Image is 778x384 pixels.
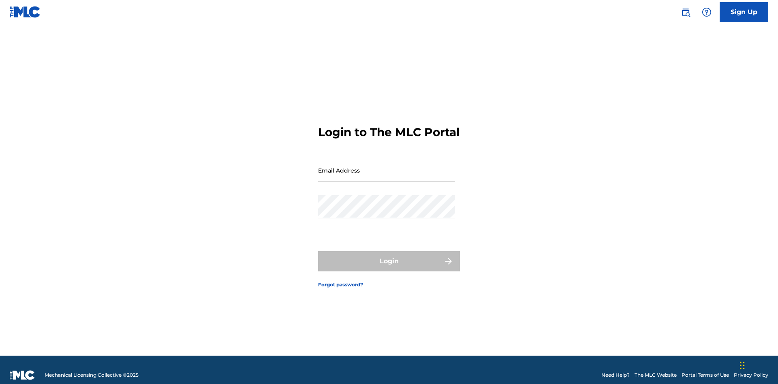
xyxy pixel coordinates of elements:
h3: Login to The MLC Portal [318,125,460,139]
img: MLC Logo [10,6,41,18]
div: Help [699,4,715,20]
a: Public Search [678,4,694,20]
span: Mechanical Licensing Collective © 2025 [45,371,139,379]
a: Forgot password? [318,281,363,288]
div: Drag [740,353,745,378]
img: help [702,7,712,17]
img: logo [10,370,35,380]
img: search [681,7,690,17]
iframe: Chat Widget [737,345,778,384]
a: Sign Up [720,2,768,22]
a: The MLC Website [635,371,677,379]
a: Portal Terms of Use [682,371,729,379]
a: Need Help? [601,371,630,379]
a: Privacy Policy [734,371,768,379]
